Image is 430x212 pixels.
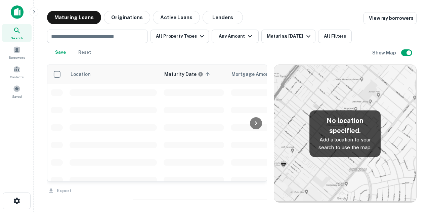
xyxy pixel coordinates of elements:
span: Borrowers [9,55,25,60]
img: capitalize-icon.png [11,5,24,19]
a: Search [2,24,32,42]
h5: No location specified. [315,116,375,136]
th: Location [66,65,160,84]
div: Maturing [DATE] [267,32,312,40]
th: Maturity dates displayed may be estimated. Please contact the lender for the most accurate maturi... [160,65,227,84]
button: Originations [104,11,150,24]
span: Location [70,70,99,78]
a: Borrowers [2,43,32,61]
button: Active Loans [153,11,200,24]
iframe: Chat Widget [396,158,430,190]
a: Contacts [2,63,32,81]
div: Maturity dates displayed may be estimated. Please contact the lender for the most accurate maturi... [164,71,203,78]
h6: Show Map [372,49,397,56]
span: Mortgage Amount [231,70,283,78]
img: map-placeholder.webp [274,65,416,202]
p: Add a location to your search to use the map. [315,136,375,152]
span: Search [11,35,23,41]
span: Saved [12,94,22,99]
button: Any Amount [212,30,259,43]
a: View my borrowers [363,12,417,24]
button: Reset [74,46,95,59]
span: Contacts [10,74,24,80]
button: Save your search to get updates of matches that match your search criteria. [50,46,71,59]
h6: Maturity Date [164,71,197,78]
button: Lenders [203,11,243,24]
button: Maturing Loans [47,11,101,24]
th: Mortgage Amount [227,65,301,84]
button: All Filters [318,30,352,43]
span: Maturity dates displayed may be estimated. Please contact the lender for the most accurate maturi... [164,71,212,78]
button: Maturing [DATE] [261,30,315,43]
button: All Property Types [150,30,209,43]
a: Saved [2,82,32,100]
